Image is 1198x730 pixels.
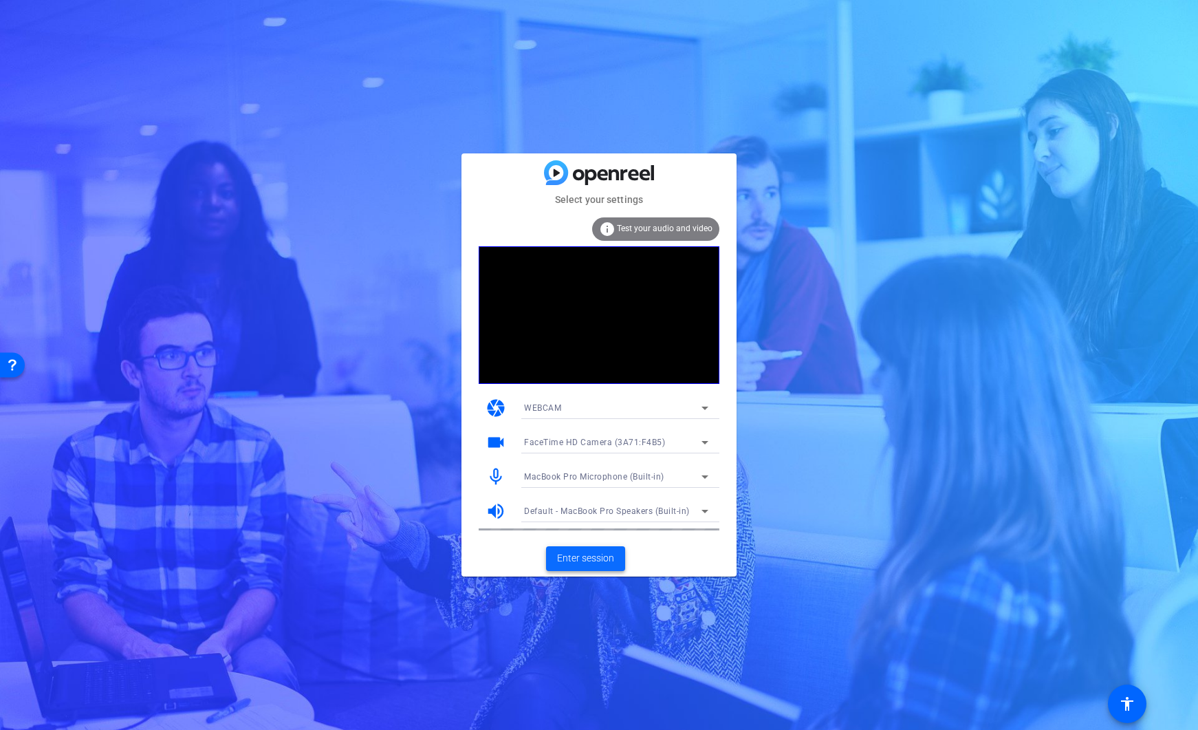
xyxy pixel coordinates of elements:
mat-icon: info [599,221,616,237]
mat-icon: accessibility [1119,696,1135,712]
mat-card-subtitle: Select your settings [461,192,737,207]
mat-icon: camera [486,398,506,418]
mat-icon: volume_up [486,501,506,522]
mat-icon: videocam [486,432,506,453]
span: MacBook Pro Microphone (Built-in) [524,472,664,482]
span: Enter session [557,551,614,566]
button: Enter session [546,546,625,571]
span: FaceTime HD Camera (3A71:F4B5) [524,438,665,447]
span: WEBCAM [524,403,561,413]
span: Test your audio and video [617,224,712,233]
img: blue-gradient.svg [544,160,654,184]
mat-icon: mic_none [486,466,506,487]
span: Default - MacBook Pro Speakers (Built-in) [524,506,690,516]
